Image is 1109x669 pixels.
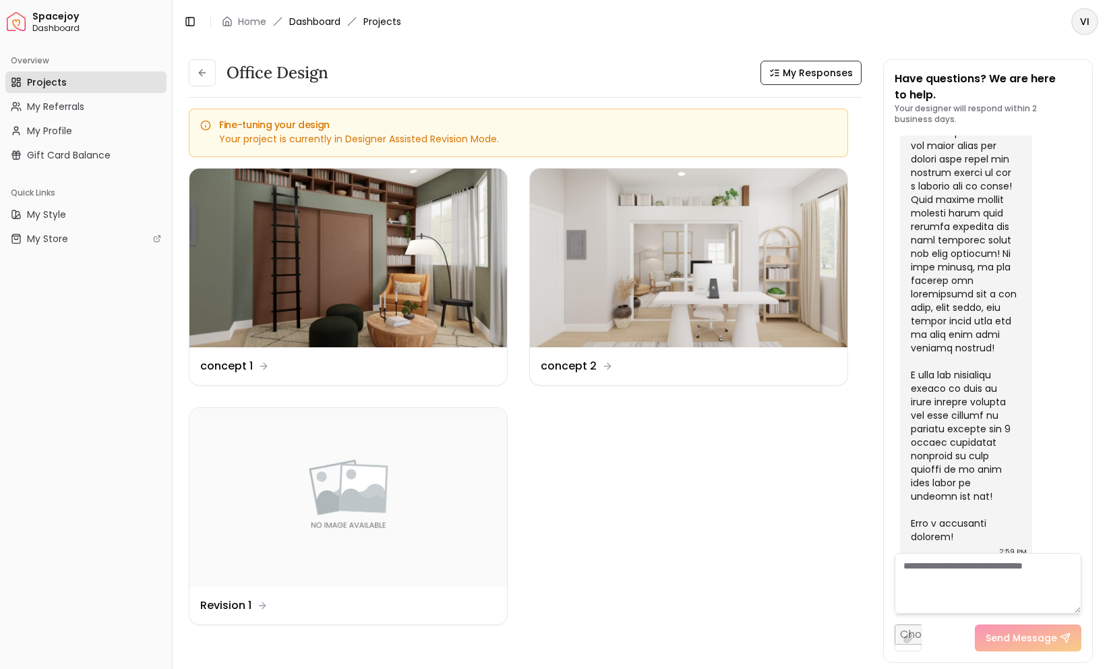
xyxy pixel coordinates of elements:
span: Dashboard [32,23,167,34]
a: Gift Card Balance [5,144,167,166]
img: Revision 1 [189,408,507,587]
span: My Profile [27,124,72,138]
button: VI [1071,8,1098,35]
a: Home [238,15,266,28]
span: Gift Card Balance [27,148,111,162]
a: Spacejoy [7,12,26,31]
a: Projects [5,71,167,93]
div: Overview [5,50,167,71]
dd: concept 2 [541,358,597,374]
div: 2:59 PM [1000,545,1027,558]
span: My Style [27,208,66,221]
dd: concept 1 [200,358,253,374]
button: My Responses [760,61,862,85]
a: My Profile [5,120,167,142]
h5: Fine-tuning your design [200,120,837,129]
a: My Referrals [5,96,167,117]
nav: breadcrumb [222,15,401,28]
img: concept 1 [189,169,507,347]
dd: Revision 1 [200,598,251,614]
span: My Referrals [27,100,84,113]
h3: Office design [227,62,328,84]
span: Projects [363,15,401,28]
img: Spacejoy Logo [7,12,26,31]
span: VI [1073,9,1097,34]
a: My Store [5,228,167,250]
span: Spacejoy [32,11,167,23]
span: Projects [27,76,67,89]
p: Your designer will respond within 2 business days. [895,103,1081,125]
p: Have questions? We are here to help. [895,71,1081,103]
a: Dashboard [289,15,340,28]
span: My Store [27,232,68,245]
div: Your project is currently in Designer Assisted Revision Mode. [200,132,837,146]
span: My Responses [783,66,853,80]
a: concept 1concept 1 [189,168,508,386]
div: Quick Links [5,182,167,204]
a: My Style [5,204,167,225]
img: concept 2 [530,169,847,347]
a: concept 2concept 2 [529,168,848,386]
